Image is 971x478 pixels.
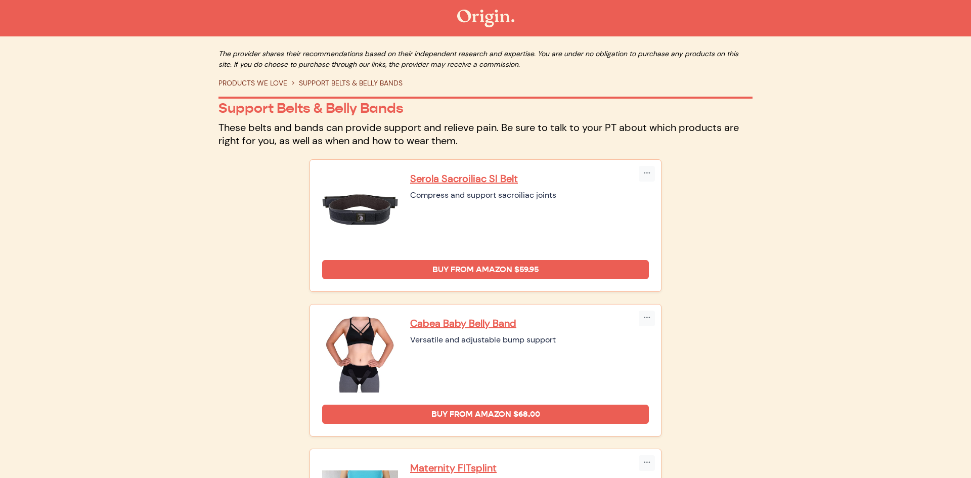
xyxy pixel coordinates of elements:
[218,78,287,88] a: PRODUCTS WE LOVE
[218,100,753,117] p: Support Belts & Belly Bands
[410,317,649,330] a: Cabea Baby Belly Band
[322,172,398,248] img: Serola Sacroiliac SI Belt
[322,317,398,393] img: Cabea Baby Belly Band
[410,189,649,201] div: Compress and support sacroiliac joints
[287,78,403,89] li: SUPPORT BELTS & BELLY BANDS
[410,172,649,185] a: Serola Sacroiliac SI Belt
[457,10,514,27] img: The Origin Shop
[410,461,649,474] a: Maternity FITsplint
[322,405,649,424] a: Buy from Amazon $68.00
[410,334,649,346] div: Versatile and adjustable bump support
[218,121,753,147] p: These belts and bands can provide support and relieve pain. Be sure to talk to your PT about whic...
[218,49,753,70] p: The provider shares their recommendations based on their independent research and expertise. You ...
[322,260,649,279] a: Buy from Amazon $59.95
